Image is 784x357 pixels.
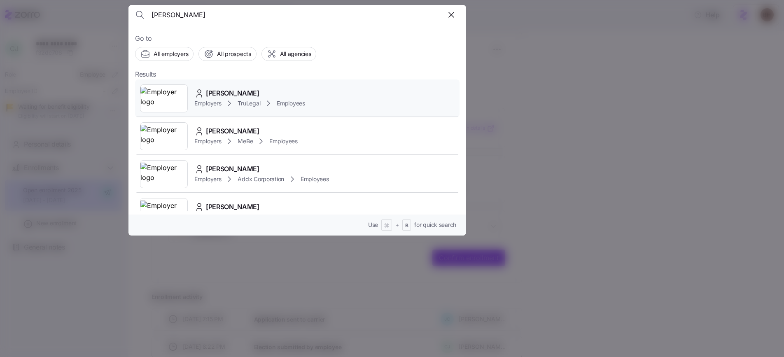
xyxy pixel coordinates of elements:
[301,175,329,183] span: Employees
[206,88,259,98] span: [PERSON_NAME]
[198,47,256,61] button: All prospects
[414,221,456,229] span: for quick search
[194,137,221,145] span: Employers
[368,221,378,229] span: Use
[135,69,156,79] span: Results
[384,222,389,229] span: ⌘
[194,99,221,107] span: Employers
[140,201,187,224] img: Employer logo
[135,47,194,61] button: All employers
[238,175,284,183] span: Addx Corporation
[280,50,311,58] span: All agencies
[395,221,399,229] span: +
[269,137,297,145] span: Employees
[140,163,187,186] img: Employer logo
[206,164,259,174] span: [PERSON_NAME]
[140,125,187,148] img: Employer logo
[194,175,221,183] span: Employers
[261,47,317,61] button: All agencies
[405,222,408,229] span: B
[206,202,259,212] span: [PERSON_NAME]
[135,33,460,44] span: Go to
[217,50,251,58] span: All prospects
[238,99,260,107] span: TruLegal
[238,137,253,145] span: MeBe
[140,87,187,110] img: Employer logo
[277,99,305,107] span: Employees
[206,126,259,136] span: [PERSON_NAME]
[154,50,188,58] span: All employers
